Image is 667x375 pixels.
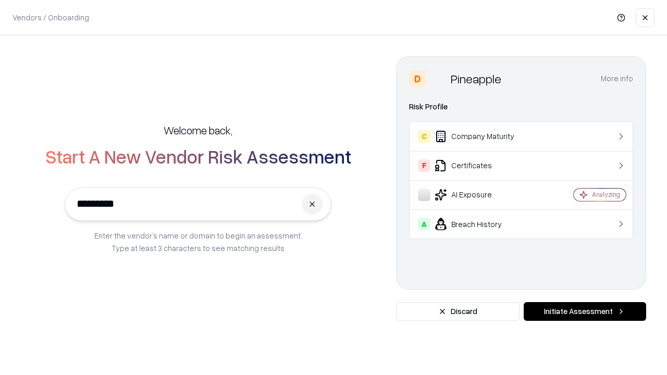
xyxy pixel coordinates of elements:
[592,190,620,199] div: Analyzing
[601,69,633,88] button: More info
[396,302,520,321] button: Discard
[409,70,426,87] div: D
[451,70,501,87] div: Pineapple
[418,130,542,143] div: Company Maturity
[418,159,542,172] div: Certificates
[524,302,646,321] button: Initiate Assessment
[409,101,633,113] div: Risk Profile
[418,189,542,201] div: AI Exposure
[13,12,89,23] p: Vendors / Onboarding
[164,123,232,137] h5: Welcome back,
[45,146,351,167] h2: Start A New Vendor Risk Assessment
[418,218,430,230] div: A
[418,218,542,230] div: Breach History
[430,70,447,87] img: Pineapple
[418,159,430,172] div: F
[94,229,302,254] p: Enter the vendor’s name or domain to begin an assessment. Type at least 3 characters to see match...
[418,130,430,143] div: C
